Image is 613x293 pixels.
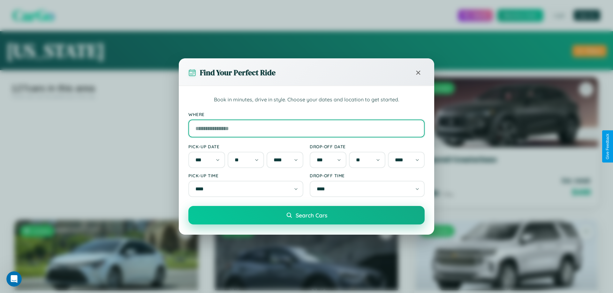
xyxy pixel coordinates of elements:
[188,112,425,117] label: Where
[188,206,425,224] button: Search Cars
[188,144,303,149] label: Pick-up Date
[296,212,327,219] span: Search Cars
[188,96,425,104] p: Book in minutes, drive in style. Choose your dates and location to get started.
[310,173,425,178] label: Drop-off Time
[200,67,276,78] h3: Find Your Perfect Ride
[188,173,303,178] label: Pick-up Time
[310,144,425,149] label: Drop-off Date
